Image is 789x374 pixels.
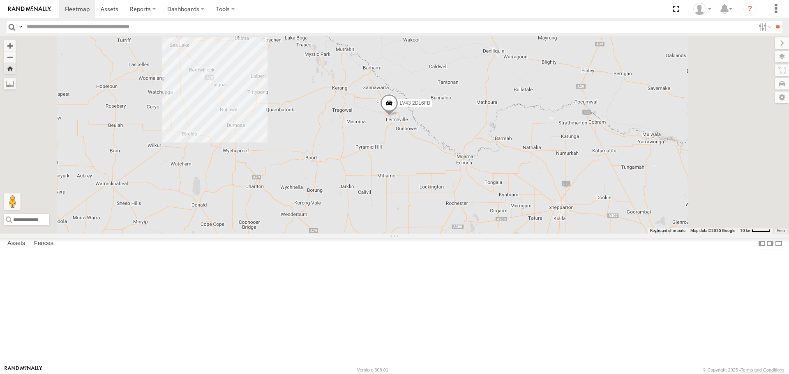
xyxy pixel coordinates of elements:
[4,40,16,51] button: Zoom in
[8,6,51,12] img: rand-logo.svg
[741,367,784,372] a: Terms and Conditions
[4,51,16,63] button: Zoom out
[400,100,431,106] span: LV43 2DL6FB
[357,367,388,372] div: Version: 308.01
[690,228,735,233] span: Map data ©2025 Google
[775,92,789,103] label: Map Settings
[30,238,58,250] label: Fences
[650,228,685,234] button: Keyboard shortcuts
[4,78,16,89] label: Measure
[690,3,714,15] div: Adam Falloon
[777,229,785,232] a: Terms (opens in new tab)
[17,21,24,33] label: Search Query
[775,238,783,250] label: Hide Summary Table
[5,366,42,374] a: Visit our Website
[4,193,21,210] button: Drag Pegman onto the map to open Street View
[766,238,774,250] label: Dock Summary Table to the Right
[3,238,29,250] label: Assets
[4,63,16,74] button: Zoom Home
[738,228,773,234] button: Map scale: 10 km per 41 pixels
[703,367,784,372] div: © Copyright 2025 -
[758,238,766,250] label: Dock Summary Table to the Left
[755,21,773,33] label: Search Filter Options
[743,2,757,16] i: ?
[740,228,752,233] span: 10 km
